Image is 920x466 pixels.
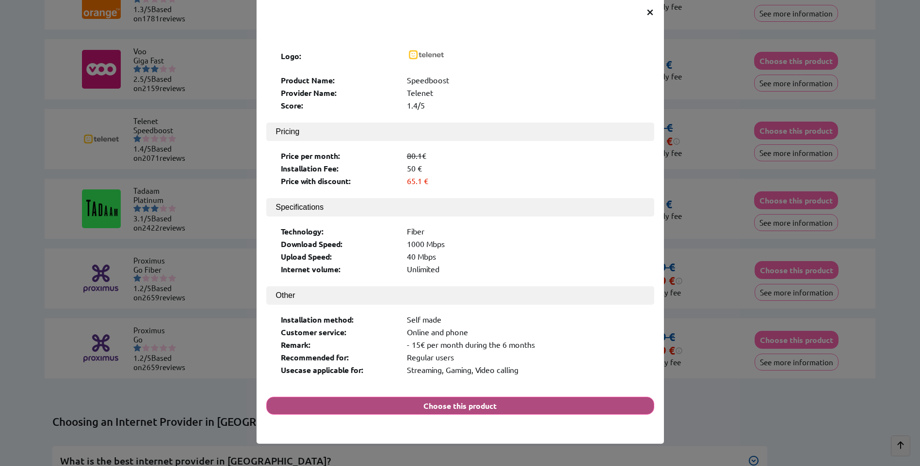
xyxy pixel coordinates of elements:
[266,401,654,410] a: Choose this product
[407,88,640,98] div: Telenet
[407,251,640,262] div: 40 Mbps
[407,100,640,110] div: 1.4/5
[281,340,397,350] div: Remark:
[266,397,654,415] button: Choose this product
[281,264,397,274] div: Internet volume:
[266,123,654,141] button: Pricing
[281,251,397,262] div: Upload Speed:
[407,314,640,325] div: Self made
[281,226,397,236] div: Technology:
[407,176,640,186] div: 65.1 €
[407,352,640,362] div: Regular users
[281,75,397,85] div: Product Name:
[407,365,640,375] div: Streaming, Gaming, Video calling
[266,286,654,305] button: Other
[281,314,397,325] div: Installation method:
[407,163,640,173] div: 50 €
[646,2,654,20] span: ×
[407,75,640,85] div: Speedboost
[281,239,397,249] div: Download Speed:
[407,35,446,74] img: Logo of Telenet
[407,327,640,337] div: Online and phone
[281,365,397,375] div: Usecase applicable for:
[281,51,302,61] b: Logo:
[407,151,640,161] div: €
[281,100,397,110] div: Score:
[407,151,422,160] s: 80.1
[281,176,397,186] div: Price with discount:
[281,352,397,362] div: Recommended for:
[281,88,397,98] div: Provider Name:
[407,239,640,249] div: 1000 Mbps
[281,163,397,173] div: Installation Fee:
[407,226,640,236] div: Fiber
[281,327,397,337] div: Customer service:
[407,264,640,274] div: Unlimited
[266,198,654,217] button: Specifications
[407,340,640,350] div: - 15€ per month during the 6 months
[281,151,397,161] div: Price per month:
